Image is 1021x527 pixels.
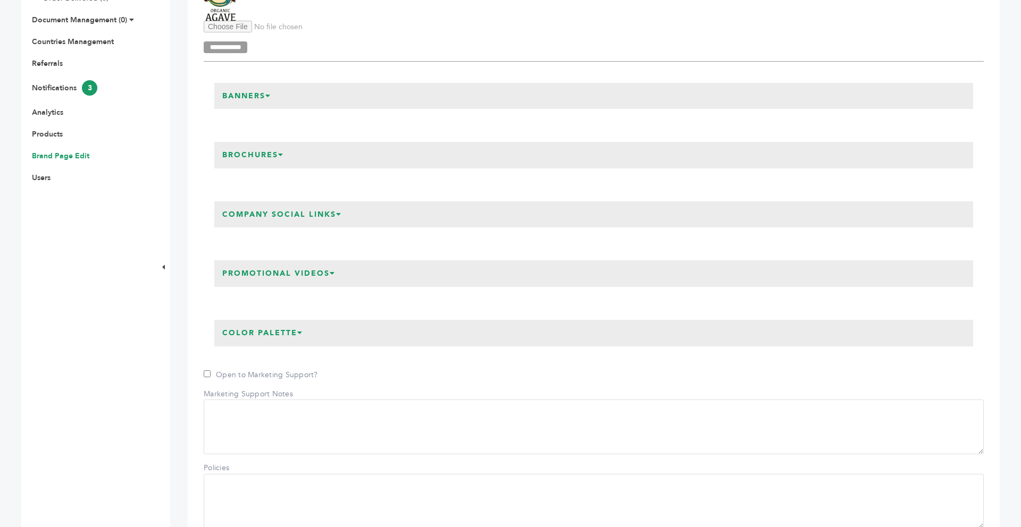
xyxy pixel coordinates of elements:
[214,320,311,346] h3: Color Palette
[214,201,350,228] h3: Company Social Links
[32,173,51,183] a: Users
[214,142,292,168] h3: Brochures
[32,129,63,139] a: Products
[32,15,127,25] a: Document Management (0)
[82,80,97,96] span: 3
[214,83,279,109] h3: Banners
[204,370,318,380] label: Open to Marketing Support?
[32,107,63,117] a: Analytics
[204,389,293,399] label: Marketing Support Notes
[214,260,344,287] h3: Promotional Videos
[204,463,278,473] label: Policies
[204,370,211,377] input: Open to Marketing Support?
[32,37,114,47] a: Countries Management
[32,151,89,161] a: Brand Page Edit
[32,83,97,93] a: Notifications3
[32,58,63,69] a: Referrals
